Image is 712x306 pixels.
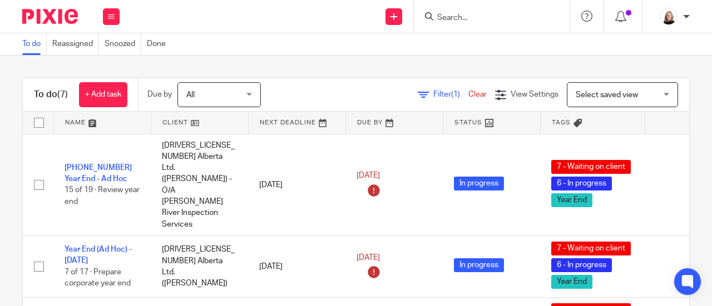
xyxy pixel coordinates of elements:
span: 7 of 17 · Prepare corporate year end [65,268,131,288]
span: 6 - In progress [551,258,612,272]
img: Screenshot%202023-11-02%20134555.png [660,8,678,26]
span: [DATE] [357,254,380,262]
span: 7 - Waiting on client [551,242,631,255]
span: 7 - Waiting on client [551,160,631,174]
p: Due by [147,89,172,100]
a: + Add task [79,82,127,107]
a: [PHONE_NUMBER] Year End - Ad Hoc [65,164,132,183]
span: 15 of 19 · Review year end [65,187,140,206]
td: [DRIVERS_LICENSE_NUMBER] Alberta Ltd. ([PERSON_NAME]) [151,236,248,298]
a: Done [147,33,171,55]
span: Year End [551,193,592,207]
td: [DATE] [248,134,345,236]
span: In progress [454,258,504,272]
span: (1) [451,91,460,98]
span: [DATE] [357,172,380,180]
span: 6 - In progress [551,177,612,190]
a: To do [22,33,47,55]
a: Year End (Ad Hoc) - [DATE] [65,245,132,264]
span: All [186,91,195,99]
span: Year End [551,275,592,289]
span: In progress [454,177,504,190]
span: Tags [552,119,571,126]
a: Snoozed [105,33,141,55]
img: Pixie [22,9,78,24]
a: Clear [468,91,487,98]
input: Search [436,13,536,23]
span: Select saved view [576,91,638,99]
h1: To do [34,89,68,101]
span: View Settings [511,91,558,98]
a: Reassigned [52,33,99,55]
span: Filter [433,91,468,98]
span: (7) [57,90,68,99]
td: [DRIVERS_LICENSE_NUMBER] Alberta Ltd. ([PERSON_NAME]) - O/A [PERSON_NAME] River Inspection Services [151,134,248,236]
td: [DATE] [248,236,345,298]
